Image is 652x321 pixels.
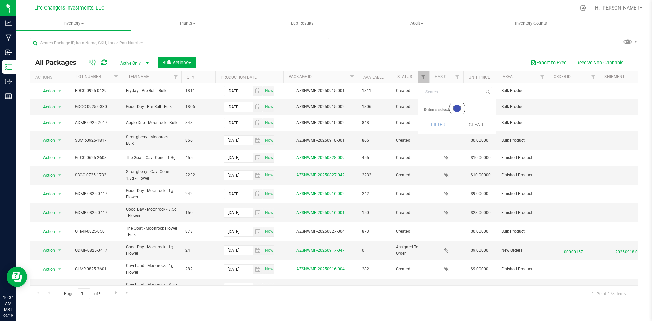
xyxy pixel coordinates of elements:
span: select [56,86,64,96]
span: CLMR-0825-3601 [75,285,118,291]
span: Action [37,118,55,128]
span: 455 [362,155,388,161]
span: $10.00000 [467,153,494,163]
span: Good Day - Moonrock - 1g - Flower [126,188,177,200]
span: select [263,265,274,274]
span: 242 [362,191,388,197]
span: Bulk Product [501,120,544,126]
span: Finished Product [501,172,544,178]
a: AZSNWMF-20250916-001 [296,210,345,215]
a: Shipment [604,74,625,79]
span: 282 [185,266,211,272]
span: GDCC-0925-0330 [75,104,118,110]
span: select [263,246,274,255]
span: $0.00000 [467,136,492,145]
button: Export to Excel [526,57,572,68]
span: Inventory Counts [506,20,556,26]
span: Apple Drip - Moonrock - Bulk [126,120,177,126]
span: The Goat - Cavi Cone - 1.3g [126,155,177,161]
span: 242 [185,191,211,197]
span: Cavi Land - Moonrock - 1g - Flower [126,263,177,275]
span: Page of 9 [58,288,107,299]
div: AZSNWMF-20250827-004 [282,228,359,235]
span: 24 [185,247,211,254]
a: Available [363,75,384,80]
span: select [56,265,64,274]
span: Set Current date [263,208,275,218]
span: 282 [362,266,388,272]
span: $28.00000 [467,283,494,293]
span: Strongberry - Moonrock - Bulk [126,134,177,147]
span: Finished Product [501,285,544,291]
span: Set Current date [263,153,275,163]
span: select [56,246,64,255]
span: select [253,118,263,128]
button: Bulk Actions [158,57,196,68]
span: 848 [185,120,211,126]
span: $0.00000 [467,227,492,236]
span: select [253,283,263,293]
span: select [56,136,64,145]
span: Set Current date [263,227,275,236]
a: Package ID [289,74,312,79]
a: Item Name [127,74,149,79]
span: Fryday - Pre Roll - Bulk [126,88,177,94]
span: 00000157 [552,246,595,255]
a: Lab Results [245,16,360,31]
span: Good Day - Moonrock - 1g - Flower [126,244,177,257]
p: 09/19 [3,313,13,318]
span: Created [396,104,425,110]
input: 1 [78,288,90,299]
span: select [253,102,263,112]
span: select [253,227,263,236]
span: select [253,189,263,199]
span: GDMR-0825-0417 [75,247,118,254]
span: Hi, [PERSON_NAME]! [595,5,639,11]
button: Receive Non-Cannabis [572,57,628,68]
span: GDMR-0825-0417 [75,191,118,197]
span: select [56,118,64,128]
span: Created [396,266,425,272]
span: Action [37,208,55,217]
span: Action [37,102,55,112]
span: 1806 [185,104,211,110]
span: select [56,153,64,162]
span: 150 [362,210,388,216]
span: Finished Product [501,210,544,216]
span: Created [396,137,425,144]
a: AZSNWMF-20250916-004 [296,267,345,271]
a: AZSNWMF-20250828-009 [296,155,345,160]
span: Bulk Product [501,137,544,144]
span: FDCC-0925-0129 [75,88,118,94]
span: Lab Results [282,20,323,26]
span: Bulk Product [501,104,544,110]
a: Filter [418,71,429,83]
span: select [56,102,64,112]
span: select [263,227,274,236]
a: Production Date [221,75,257,80]
span: Created [396,228,425,235]
span: select [263,171,274,180]
a: Plants [131,16,245,31]
span: 150 [185,285,211,291]
span: select [56,208,64,217]
span: Action [37,153,55,162]
span: Set Current date [263,118,275,128]
div: AZSNWMF-20250915-001 [282,88,359,94]
span: Finished Product [501,191,544,197]
span: Action [37,171,55,180]
a: Inventory [16,16,131,31]
inline-svg: Inventory [5,64,12,70]
span: select [263,189,274,199]
span: 1811 [362,88,388,94]
span: Good Day - Moonrock - 3.5g - Flower [126,206,177,219]
span: Set Current date [263,102,275,112]
span: Created [396,285,425,291]
span: select [56,283,64,293]
span: select [253,265,263,274]
span: select [56,189,64,199]
span: Audit [360,20,474,26]
span: Created [396,191,425,197]
span: Set Current date [263,189,275,199]
span: 150 [362,285,388,291]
